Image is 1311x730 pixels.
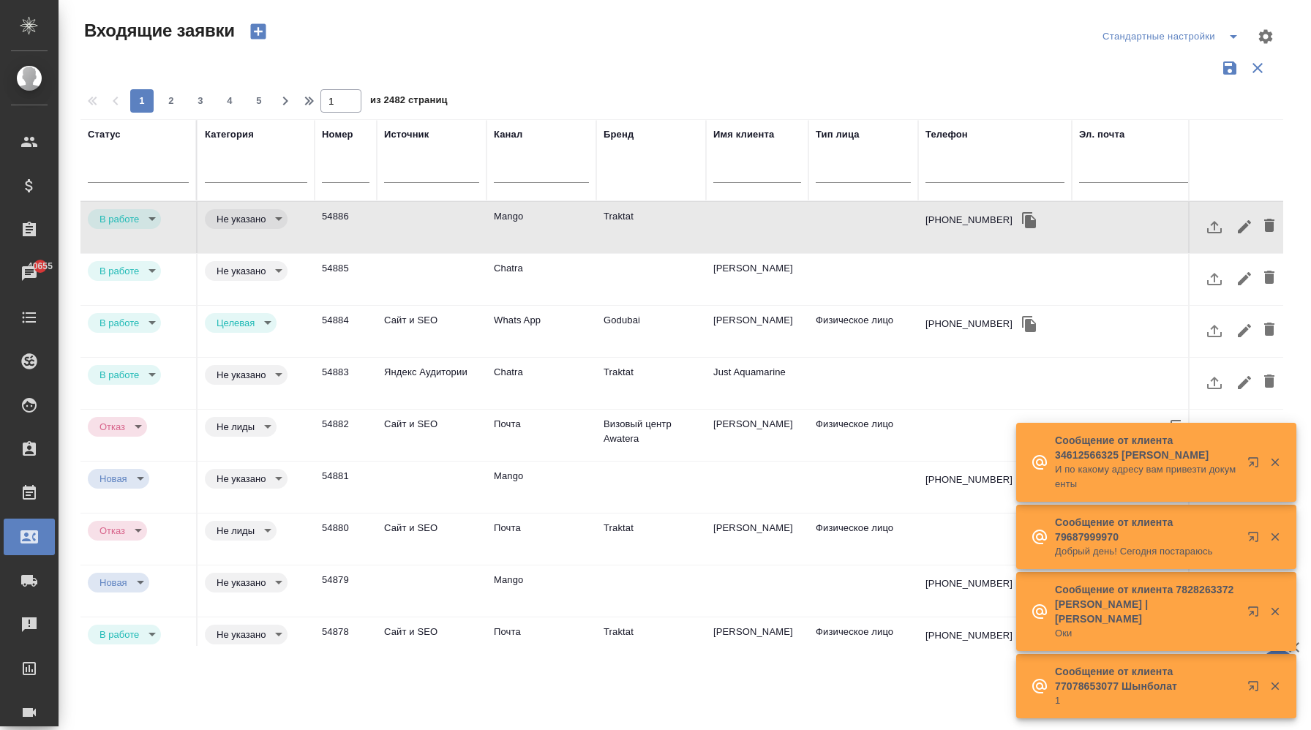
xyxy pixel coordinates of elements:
[205,521,277,541] div: В работе
[205,521,307,541] div: Это спам, фрилансеры, текущие клиенты и т.д.
[1239,522,1274,557] button: Открыть в новой вкладке
[596,306,706,357] td: Godubai
[4,255,55,292] a: 40655
[95,265,143,277] button: В работе
[205,209,288,229] div: В работе
[604,127,634,142] div: Бренд
[159,89,183,113] button: 2
[713,127,774,142] div: Имя клиента
[1018,313,1040,335] button: Скопировать
[1197,313,1232,348] button: Загрузить файл
[1232,313,1257,348] button: Редактировать
[487,565,596,617] td: Mango
[1232,417,1257,452] button: Редактировать
[706,410,808,461] td: [PERSON_NAME]
[808,306,918,357] td: Физическое лицо
[315,617,377,669] td: 54878
[1099,25,1248,48] div: split button
[596,617,706,669] td: Traktat
[487,358,596,409] td: Chatra
[88,313,161,333] div: В работе
[315,513,377,565] td: 54880
[315,462,377,513] td: 54881
[1260,456,1290,469] button: Закрыть
[212,421,259,433] button: Не лиды
[1216,54,1244,82] button: Сохранить фильтры
[925,628,1013,643] div: [PHONE_NUMBER]
[88,625,161,644] div: В работе
[1232,261,1257,296] button: Редактировать
[596,410,706,461] td: Визовый центр Awatera
[1232,365,1257,400] button: Редактировать
[925,473,1013,487] div: [PHONE_NUMBER]
[88,521,147,541] div: В работе
[706,306,808,357] td: [PERSON_NAME]
[95,473,132,485] button: Новая
[596,513,706,565] td: Traktat
[808,513,918,565] td: Физическое лицо
[1018,209,1040,231] button: Скопировать
[377,358,487,409] td: Яндекс Аудитории
[159,94,183,108] span: 2
[212,628,270,641] button: Не указано
[322,127,353,142] div: Номер
[596,202,706,253] td: Traktat
[218,89,241,113] button: 4
[808,410,918,461] td: Физическое лицо
[95,576,132,589] button: Новая
[1244,54,1271,82] button: Сбросить фильтры
[1239,671,1274,707] button: Открыть в новой вкладке
[88,417,147,437] div: В работе
[1055,582,1238,626] p: Сообщение от клиента 7828263372 [PERSON_NAME] | [PERSON_NAME]
[88,365,161,385] div: В работе
[596,358,706,409] td: Traktat
[1055,664,1238,693] p: Сообщение от клиента 77078653077 Шынболат
[377,617,487,669] td: Сайт и SEO
[925,213,1013,227] div: [PHONE_NUMBER]
[1197,209,1232,244] button: Загрузить файл
[189,89,212,113] button: 3
[315,254,377,305] td: 54885
[212,473,270,485] button: Не указано
[384,127,429,142] div: Источник
[1079,127,1124,142] div: Эл. почта
[1257,313,1282,348] button: Удалить
[80,19,235,42] span: Входящие заявки
[808,617,918,669] td: Физическое лицо
[95,421,129,433] button: Отказ
[1239,597,1274,632] button: Открыть в новой вкладке
[247,94,271,108] span: 5
[212,317,259,329] button: Целевая
[95,317,143,329] button: В работе
[315,358,377,409] td: 54883
[487,254,596,305] td: Chatra
[487,617,596,669] td: Почта
[925,576,1013,591] div: [PHONE_NUMBER]
[487,513,596,565] td: Почта
[1257,261,1282,296] button: Удалить
[205,127,254,142] div: Категория
[1055,626,1238,641] p: Оки
[706,617,808,669] td: [PERSON_NAME]
[212,369,270,381] button: Не указано
[925,317,1013,331] div: [PHONE_NUMBER]
[377,513,487,565] td: Сайт и SEO
[315,306,377,357] td: 54884
[487,410,596,461] td: Почта
[1232,209,1257,244] button: Редактировать
[1248,19,1283,54] span: Настроить таблицу
[88,469,149,489] div: В работе
[487,306,596,357] td: Whats App
[205,625,288,644] div: В работе
[88,261,161,281] div: В работе
[88,127,121,142] div: Статус
[487,202,596,253] td: Mango
[1079,421,1167,435] p: [PERSON_NAME]...
[1260,530,1290,543] button: Закрыть
[1055,462,1238,492] p: И по какому адресу вам привезти документы
[1197,365,1232,400] button: Загрузить файл
[205,313,277,333] div: В работе
[205,261,288,281] div: В работе
[1055,433,1238,462] p: Сообщение от клиента 34612566325 [PERSON_NAME]
[816,127,860,142] div: Тип лица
